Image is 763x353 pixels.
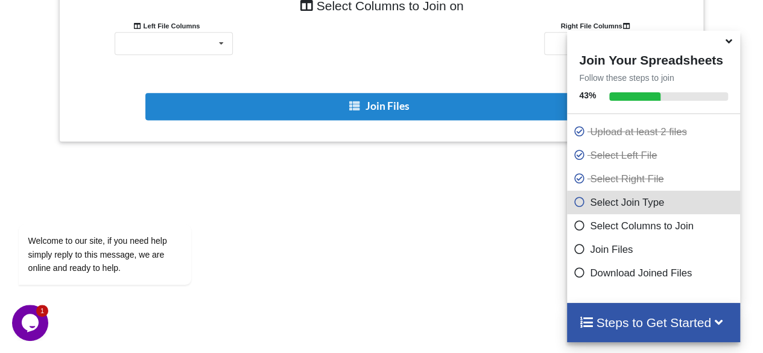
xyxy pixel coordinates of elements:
[573,242,737,257] p: Join Files
[573,218,737,234] p: Select Columns to Join
[573,266,737,281] p: Download Joined Files
[16,121,155,157] span: Welcome to our site, if you need help simply reply to this message, we are online and ready to help.
[561,22,633,30] b: Right File Columns
[567,49,740,68] h4: Join Your Spreadsheets
[579,91,596,100] b: 43 %
[12,305,51,341] iframe: chat widget
[12,115,229,299] iframe: chat widget
[573,171,737,186] p: Select Right File
[573,195,737,210] p: Select Join Type
[567,72,740,84] p: Follow these steps to join
[145,93,615,120] button: Join Files
[573,148,737,163] p: Select Left File
[573,124,737,139] p: Upload at least 2 files
[133,22,200,30] b: Left File Columns
[579,315,728,330] h4: Steps to Get Started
